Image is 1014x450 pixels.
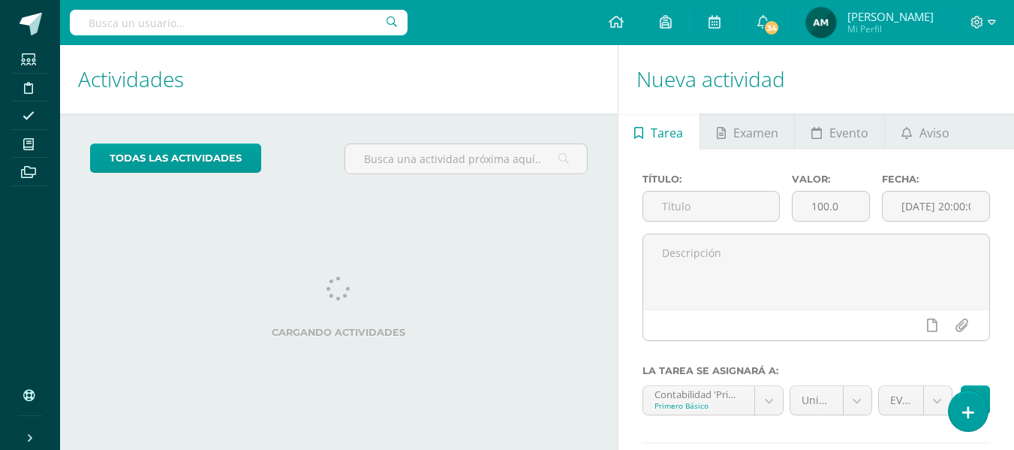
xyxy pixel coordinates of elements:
label: Fecha: [882,174,990,185]
label: Título: [642,174,781,185]
input: Busca una actividad próxima aquí... [345,144,586,174]
span: Examen [733,115,778,151]
input: Busca un usuario... [70,10,408,35]
span: Evento [829,115,868,151]
a: Aviso [885,113,965,149]
input: Título [643,192,780,221]
a: Examen [700,113,794,149]
a: todas las Actividades [90,143,261,173]
span: Unidad 4 [802,386,832,415]
input: Fecha de entrega [883,192,989,221]
a: Evento [795,113,884,149]
a: Tarea [618,113,700,149]
input: Puntos máximos [793,192,869,221]
span: EVALUACIÓN (30.0pts) [890,386,912,415]
span: Aviso [919,115,949,151]
a: EVALUACIÓN (30.0pts) [879,386,952,415]
span: Mi Perfil [847,23,934,35]
h1: Actividades [78,45,600,113]
a: Unidad 4 [790,386,871,415]
span: Tarea [651,115,683,151]
span: 34 [763,20,780,36]
img: 09ff674d68efe52c25f03c97fc906881.png [806,8,836,38]
label: Cargando actividades [90,327,588,338]
h1: Nueva actividad [636,45,996,113]
label: Valor: [792,174,870,185]
label: La tarea se asignará a: [642,365,990,376]
a: Contabilidad 'Primero Básico A'Primero Básico [643,386,783,415]
div: Primero Básico [654,400,743,411]
div: Contabilidad 'Primero Básico A' [654,386,743,400]
span: [PERSON_NAME] [847,9,934,24]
